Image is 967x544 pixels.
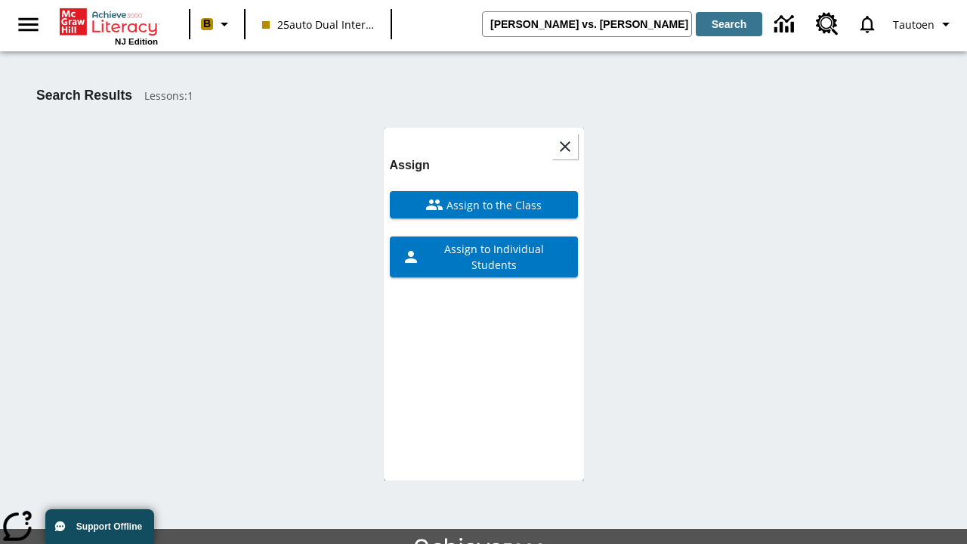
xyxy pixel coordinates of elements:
a: Home [60,7,158,37]
button: Assign to Individual Students [390,236,578,277]
span: Assign to the Class [443,197,542,213]
span: Support Offline [76,521,142,532]
a: Data Center [765,4,807,45]
div: lesson details [384,128,584,481]
input: search field [483,12,691,36]
span: NJ Edition [115,37,158,46]
span: Tautoen [893,17,935,32]
button: Profile/Settings [887,11,961,38]
a: Resource Center, Will open in new tab [807,4,848,45]
span: B [203,14,211,33]
span: Assign to Individual Students [420,241,566,273]
a: Notifications [848,5,887,44]
span: 25auto Dual International [262,17,374,32]
h6: Assign [390,155,578,176]
button: Search [696,12,762,36]
span: Lessons : 1 [144,88,193,104]
button: Close [552,134,578,159]
button: Support Offline [45,509,154,544]
div: Home [60,5,158,46]
button: Open side menu [6,2,51,47]
button: Assign to the Class [390,191,578,218]
button: Boost Class color is peach. Change class color [195,11,239,38]
h1: Search Results [36,88,132,104]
